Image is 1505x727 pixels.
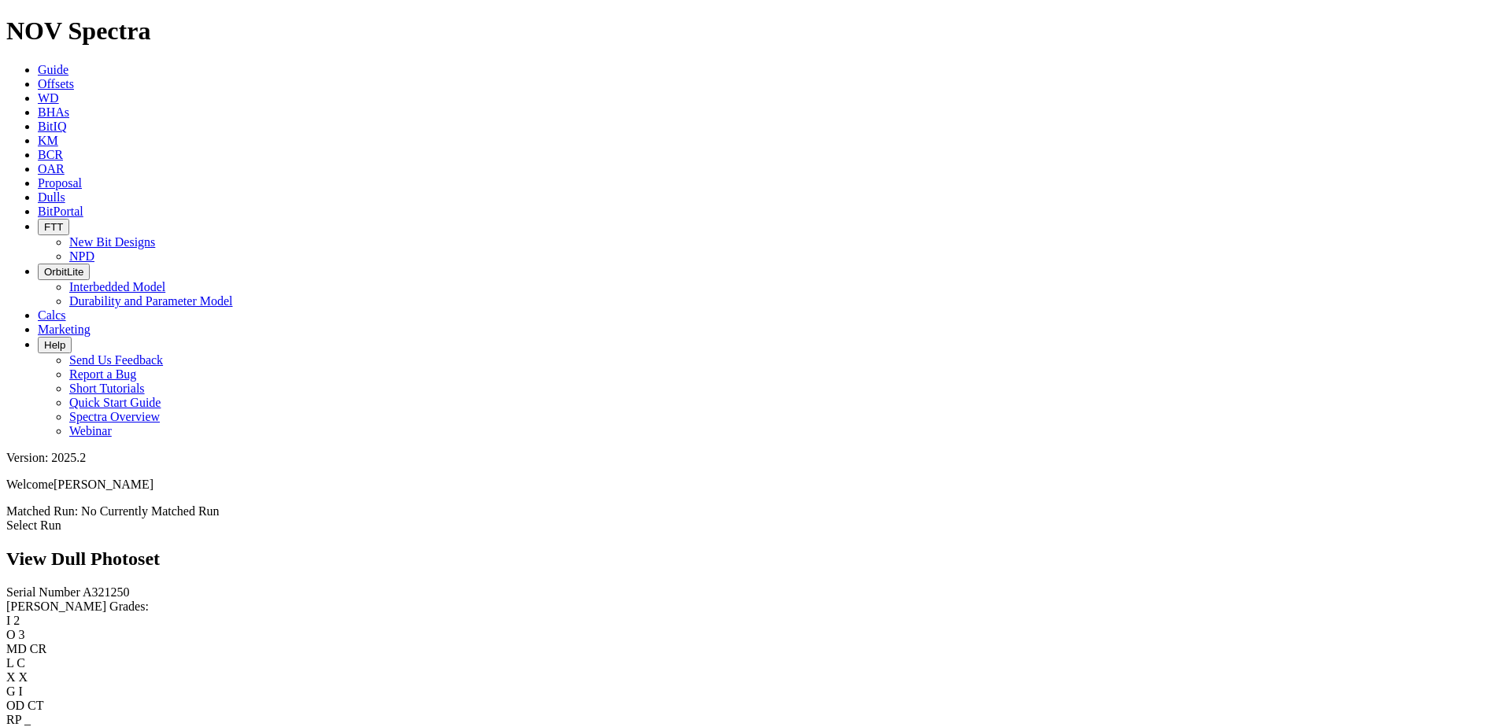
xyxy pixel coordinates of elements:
h1: NOV Spectra [6,17,1499,46]
button: OrbitLite [38,264,90,280]
a: Offsets [38,77,74,90]
label: X [6,670,16,684]
a: Report a Bug [69,367,136,381]
a: BitIQ [38,120,66,133]
span: Matched Run: [6,504,78,518]
a: Interbedded Model [69,280,165,293]
label: MD [6,642,27,655]
a: Spectra Overview [69,410,160,423]
label: I [6,614,10,627]
label: RP [6,713,21,726]
a: WD [38,91,59,105]
label: L [6,656,13,670]
a: Durability and Parameter Model [69,294,233,308]
label: O [6,628,16,641]
a: BHAs [38,105,69,119]
span: No Currently Matched Run [81,504,220,518]
a: Webinar [69,424,112,437]
a: Calcs [38,308,66,322]
label: OD [6,699,24,712]
span: A321250 [83,585,130,599]
span: I [19,685,23,698]
span: 3 [19,628,25,641]
div: [PERSON_NAME] Grades: [6,600,1499,614]
a: Proposal [38,176,82,190]
a: Quick Start Guide [69,396,161,409]
span: OrbitLite [44,266,83,278]
a: OAR [38,162,65,175]
h2: View Dull Photoset [6,548,1499,570]
label: Serial Number [6,585,80,599]
button: Help [38,337,72,353]
a: Short Tutorials [69,382,145,395]
span: _ [24,713,31,726]
a: BitPortal [38,205,83,218]
a: KM [38,134,58,147]
span: 2 [13,614,20,627]
a: Guide [38,63,68,76]
span: FTT [44,221,63,233]
a: New Bit Designs [69,235,155,249]
span: [PERSON_NAME] [54,478,153,491]
a: Dulls [38,190,65,204]
p: Welcome [6,478,1499,492]
a: Select Run [6,518,61,532]
div: Version: 2025.2 [6,451,1499,465]
span: X [19,670,28,684]
a: NPD [69,249,94,263]
button: FTT [38,219,69,235]
span: C [17,656,25,670]
a: Send Us Feedback [69,353,163,367]
span: CR [30,642,46,655]
span: CT [28,699,43,712]
a: BCR [38,148,63,161]
span: Help [44,339,65,351]
label: G [6,685,16,698]
a: Marketing [38,323,91,336]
